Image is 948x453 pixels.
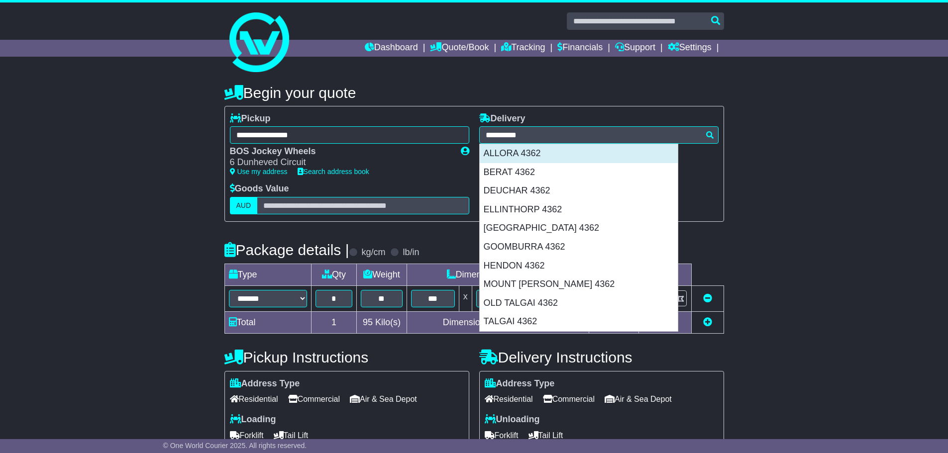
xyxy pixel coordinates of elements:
a: Remove this item [703,293,712,303]
label: Goods Value [230,183,289,194]
a: Financials [557,40,603,57]
span: Forklift [230,428,264,443]
label: Unloading [485,414,540,425]
label: kg/cm [361,247,385,258]
label: Address Type [230,378,300,389]
span: © One World Courier 2025. All rights reserved. [163,442,307,450]
label: Pickup [230,113,271,124]
a: Add new item [703,317,712,327]
span: Air & Sea Depot [605,391,672,407]
td: Qty [312,264,357,285]
a: Search address book [298,168,369,176]
td: Dimensions (L x W x H) [407,264,589,285]
div: [GEOGRAPHIC_DATA] 4362 [480,219,678,238]
span: Commercial [288,391,340,407]
span: Tail Lift [528,428,563,443]
span: Commercial [543,391,595,407]
div: BOS Jockey Wheels [230,146,451,157]
h4: Delivery Instructions [479,349,724,365]
div: BERAT 4362 [480,163,678,182]
td: 1 [312,311,357,333]
div: OLD TALGAI 4362 [480,294,678,313]
span: Forklift [485,428,519,443]
div: GOOMBURRA 4362 [480,238,678,257]
span: Air & Sea Depot [350,391,417,407]
div: HENDON 4362 [480,257,678,275]
a: Support [615,40,655,57]
a: Use my address [230,168,288,176]
label: lb/in [403,247,419,258]
a: Tracking [501,40,545,57]
span: Residential [230,391,278,407]
div: ELLINTHORP 4362 [480,200,678,219]
div: TALGAI 4362 [480,312,678,331]
td: Type [224,264,312,285]
a: Dashboard [365,40,418,57]
td: Dimensions in Centimetre(s) [407,311,589,333]
span: Residential [485,391,533,407]
h4: Begin your quote [224,85,724,101]
td: x [459,285,472,311]
h4: Package details | [224,242,349,258]
label: AUD [230,197,258,214]
label: Loading [230,414,276,425]
div: DEUCHAR 4362 [480,181,678,200]
a: Settings [668,40,712,57]
td: Kilo(s) [356,311,407,333]
span: 95 [363,317,373,327]
span: Tail Lift [274,428,309,443]
div: 6 Dunheved Circuit [230,157,451,168]
label: Address Type [485,378,555,389]
td: Total [224,311,312,333]
div: ALLORA 4362 [480,144,678,163]
div: MOUNT [PERSON_NAME] 4362 [480,275,678,294]
a: Quote/Book [430,40,489,57]
td: Weight [356,264,407,285]
h4: Pickup Instructions [224,349,469,365]
label: Delivery [479,113,526,124]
